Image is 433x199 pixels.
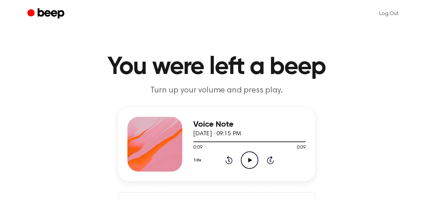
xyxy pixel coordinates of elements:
[27,7,66,21] a: Beep
[193,120,306,129] h3: Voice Note
[193,131,241,137] span: [DATE] · 09:15 PM
[193,144,202,151] span: 0:09
[372,5,406,22] a: Log Out
[41,55,392,79] h1: You were left a beep
[193,154,204,166] button: 1.0x
[85,85,348,96] p: Turn up your volume and press play.
[297,144,306,151] span: 0:09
